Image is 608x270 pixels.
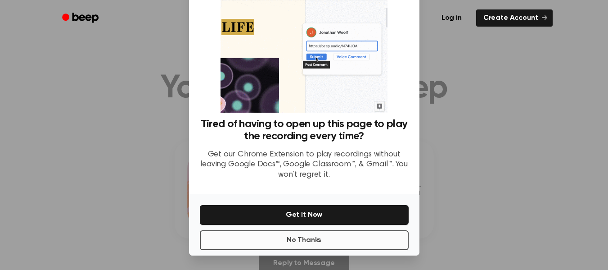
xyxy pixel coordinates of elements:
a: Beep [56,9,107,27]
h3: Tired of having to open up this page to play the recording every time? [200,118,409,142]
a: Log in [432,8,471,28]
button: No Thanks [200,230,409,250]
p: Get our Chrome Extension to play recordings without leaving Google Docs™, Google Classroom™, & Gm... [200,150,409,180]
a: Create Account [476,9,553,27]
button: Get It Now [200,205,409,225]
